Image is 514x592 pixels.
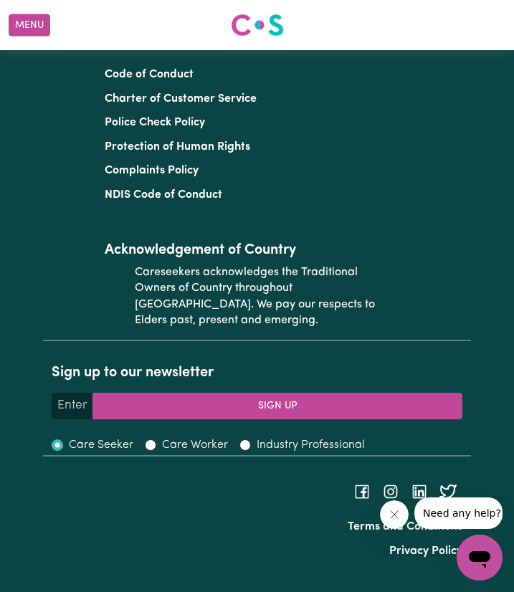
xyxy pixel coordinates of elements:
a: Follow Careseekers on Facebook [353,486,371,497]
h2: Acknowledgement of Country [105,242,410,259]
a: NDIS Code of Conduct [105,189,222,201]
a: Code of Conduct [105,69,194,80]
a: Protection of Human Rights [105,141,250,153]
label: Industry Professional [257,436,365,454]
img: Careseekers logo [231,12,284,38]
a: Terms and Conditions [348,521,462,533]
a: Careseekers logo [231,9,284,42]
p: Careseekers acknowledges the Traditional Owners of Country throughout [GEOGRAPHIC_DATA]. We pay o... [135,259,379,335]
iframe: Message from company [414,497,503,529]
input: Enter your email here... [52,393,93,419]
button: Subscribe [92,393,462,419]
a: Police Check Policy [105,117,205,128]
a: Follow Careseekers on LinkedIn [411,486,428,497]
button: Menu [9,14,50,37]
label: Care Worker [162,436,228,454]
label: Care Seeker [69,436,133,454]
a: Privacy Policy [389,545,462,557]
h2: Sign up to our newsletter [52,364,463,381]
a: Follow Careseekers on Twitter [439,486,457,497]
a: Follow Careseekers on Instagram [382,486,399,497]
a: Complaints Policy [105,165,199,176]
iframe: Close message [380,500,409,529]
a: Charter of Customer Service [105,93,257,105]
iframe: Button to launch messaging window [457,535,503,581]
